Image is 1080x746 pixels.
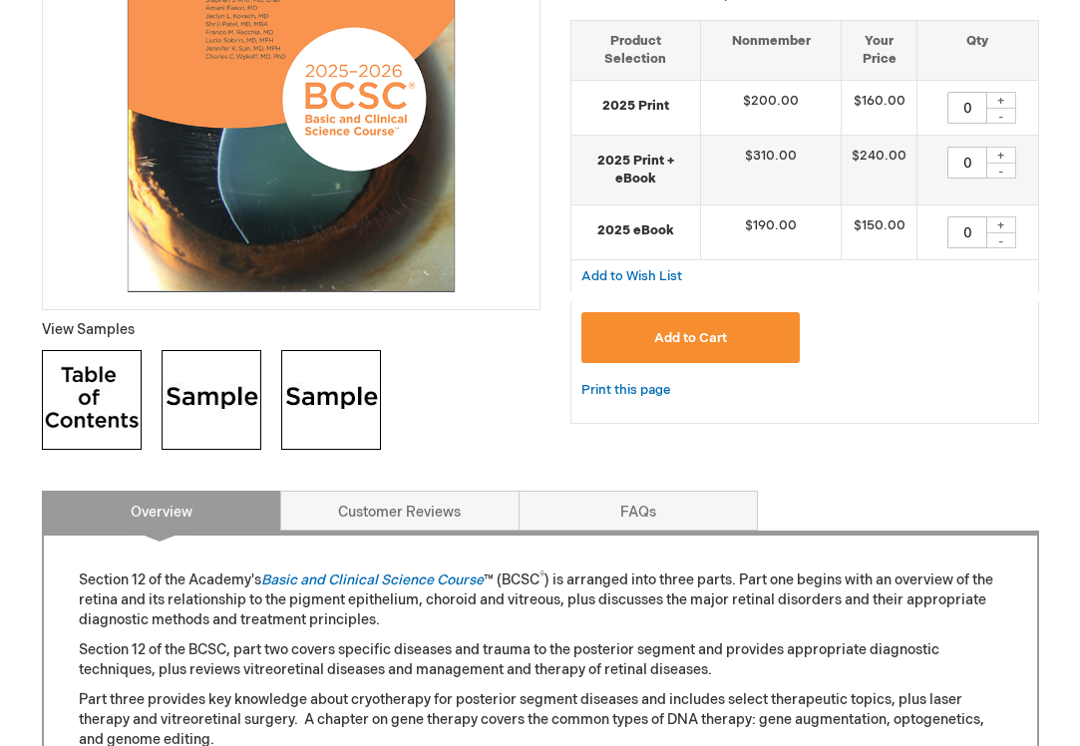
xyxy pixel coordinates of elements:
[917,20,1038,80] th: Qty
[519,491,758,531] a: FAQs
[162,350,261,450] img: Click to view
[571,20,701,80] th: Product Selection
[261,571,484,588] a: Basic and Clinical Science Course
[42,320,540,340] p: View Samples
[700,135,842,204] td: $310.00
[700,204,842,259] td: $190.00
[986,92,1016,109] div: +
[700,80,842,135] td: $200.00
[842,20,917,80] th: Your Price
[986,216,1016,233] div: +
[842,135,917,204] td: $240.00
[79,640,1002,680] p: Section 12 of the BCSC, part two covers specific diseases and trauma to the posterior segment and...
[947,216,987,248] input: Qty
[280,491,520,531] a: Customer Reviews
[842,80,917,135] td: $160.00
[986,232,1016,248] div: -
[42,350,142,450] img: Click to view
[540,570,544,582] sup: ®
[581,267,682,284] a: Add to Wish List
[581,268,682,284] span: Add to Wish List
[986,163,1016,179] div: -
[581,152,690,188] strong: 2025 Print + eBook
[79,570,1002,630] p: Section 12 of the Academy's ™ (BCSC ) is arranged into three parts. Part one begins with an overv...
[947,92,987,124] input: Qty
[581,221,690,240] strong: 2025 eBook
[654,330,727,346] span: Add to Cart
[581,97,690,116] strong: 2025 Print
[581,378,670,403] a: Print this page
[947,147,987,179] input: Qty
[986,108,1016,124] div: -
[42,491,281,531] a: Overview
[986,147,1016,164] div: +
[842,204,917,259] td: $150.00
[281,350,381,450] img: Click to view
[700,20,842,80] th: Nonmember
[581,312,801,363] button: Add to Cart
